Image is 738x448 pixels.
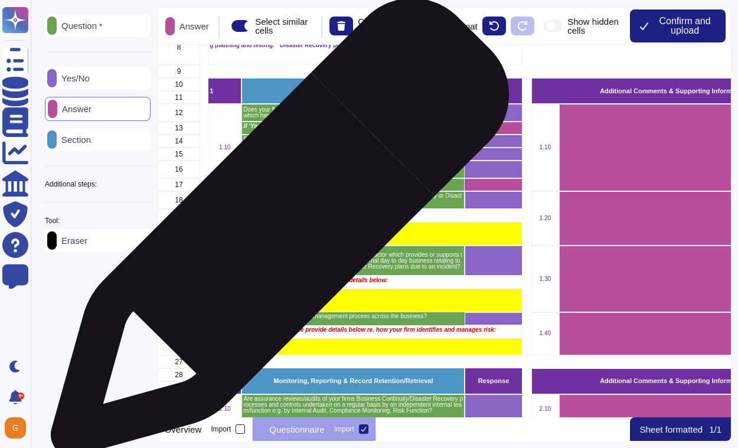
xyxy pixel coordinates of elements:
[158,338,200,355] div: 26
[243,88,463,94] p: General
[158,191,200,209] div: 18
[210,331,240,336] p: 1.40
[210,88,240,94] p: 1
[533,331,557,336] p: 1.40
[158,289,200,312] div: 23
[466,378,520,384] p: Response
[533,406,557,412] p: 2.10
[243,327,520,333] p: If ‘Yes’ to Q1.4 please provide details below re. how your firm identifies and manages risk:
[165,425,202,434] p: Overview
[211,426,231,433] div: Import
[158,355,200,368] div: 27
[158,135,200,148] div: 14
[158,29,200,65] div: 8
[57,21,102,31] p: Question
[709,425,721,434] p: 1 / 1
[158,394,200,424] div: 30
[630,9,726,42] button: Confirm and upload
[243,107,463,119] p: Does your firm have a documented Business Continuity and Disaster Recovery plan which has been si...
[57,135,91,144] p: Section
[57,236,87,245] p: Eraser
[57,74,90,83] p: Yes/No
[243,193,463,205] p: In the last five years, has your firm had to initiate your Business Continuity or Disaster Recove...
[158,45,731,417] div: grid
[639,425,703,434] p: Sheet formatted
[255,17,314,35] div: Select similar cells
[158,178,200,191] div: 17
[533,276,557,282] p: 1.30
[158,161,200,178] div: 16
[158,312,200,325] div: 24
[243,149,463,155] p: If ‘Yes’ to Q1.1 is there a process for keeping the plan up to date?
[158,325,200,338] div: 25
[158,276,200,289] div: 22
[210,406,240,412] p: 2.10
[158,78,200,91] div: 10
[243,252,463,270] p: In the last five years, has any third party/sub-contractor which provides or supports the deliver...
[158,91,200,104] div: 11
[158,381,200,394] div: 29
[243,123,463,129] p: If ‘Yes’ to Q1.1 what is the date and version of the latest plan?
[533,215,557,221] p: 1.20
[158,222,200,246] div: 20
[210,378,240,384] p: 2
[210,215,240,221] p: 1.20
[243,162,463,174] p: If ‘Yes’ to Q1.1 do you have a Recovery Time Objective (RTO) for services provided to Currys?
[466,88,520,94] p: Response
[358,17,390,35] p: Clear sheet
[243,136,463,142] p: If ‘Yes’ to Q1.1 has this been shared with [PERSON_NAME]?
[210,276,240,282] p: 1.30
[243,211,520,217] p: If ‘Yes’ to Q1.2 please provide further details below:
[175,22,209,31] p: Answer
[158,104,200,122] div: 12
[158,368,200,381] div: 28
[243,277,520,283] p: If ‘Yes’ to Q1.3 please provide further details below:
[158,209,200,222] div: 19
[5,417,26,439] img: user
[158,122,200,135] div: 13
[533,145,557,151] p: 1.10
[57,104,92,113] p: Answer
[158,65,200,78] div: 9
[243,313,463,319] p: Does your firm have a risk management process across the business?
[210,145,240,151] p: 1.10
[654,17,716,35] span: Confirm and upload
[158,246,200,276] div: 21
[334,426,354,433] div: Import
[17,393,24,400] div: 9+
[243,378,463,384] p: Monitoring, Reporting & Record Retention/Retrieval
[567,17,625,35] div: Show hidden cells
[45,181,97,188] p: Additional steps:
[269,425,324,434] p: Questionnaire
[243,396,463,414] p: Are assurance reviews/audits of your firms Business Continuity/Disaster Recovery processes and co...
[45,217,60,224] p: Tool:
[434,22,477,31] p: Autoformat
[158,148,200,161] div: 15
[243,180,463,186] p: If ‘No’ to Q1.1 please explain why you have no plan opposite:
[2,415,34,441] button: user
